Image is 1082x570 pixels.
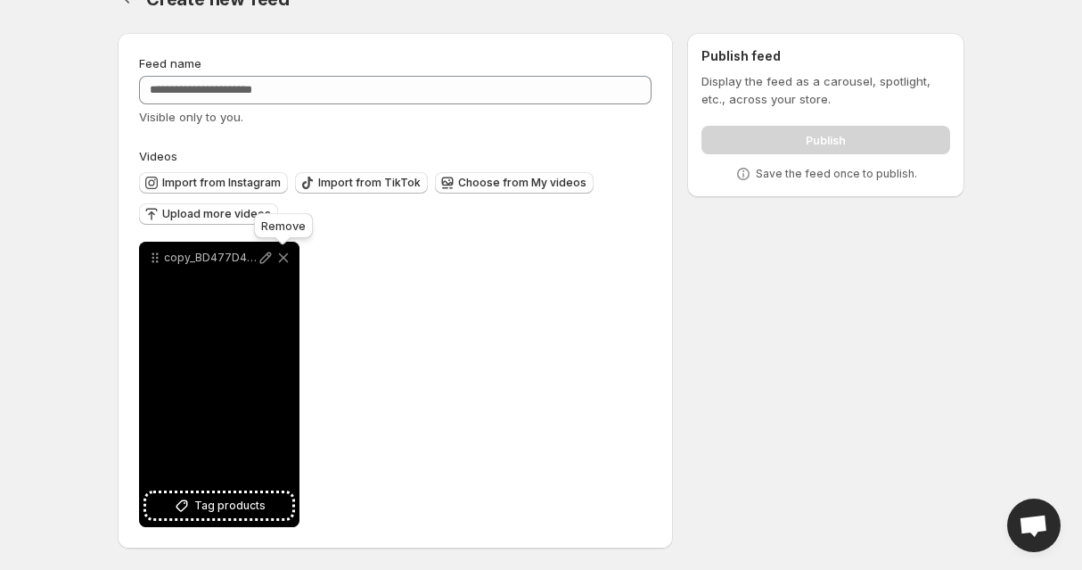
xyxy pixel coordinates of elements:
[139,203,278,225] button: Upload more videos
[146,493,292,518] button: Tag products
[194,497,266,515] span: Tag products
[435,172,594,194] button: Choose from My videos
[139,149,177,163] span: Videos
[162,176,281,190] span: Import from Instagram
[164,251,257,265] p: copy_BD477D41-DF50-497B-BC0F-A732B7275F56
[318,176,421,190] span: Import from TikTok
[701,47,950,65] h2: Publish feed
[701,72,950,108] p: Display the feed as a carousel, spotlight, etc., across your store.
[1007,499,1061,552] a: Open chat
[139,172,288,194] button: Import from Instagram
[756,167,917,181] p: Save the feed once to publish.
[139,242,299,527] div: copy_BD477D41-DF50-497B-BC0F-A732B7275F56Tag products
[139,56,201,70] span: Feed name
[162,207,271,221] span: Upload more videos
[139,110,243,124] span: Visible only to you.
[458,176,586,190] span: Choose from My videos
[295,172,428,194] button: Import from TikTok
